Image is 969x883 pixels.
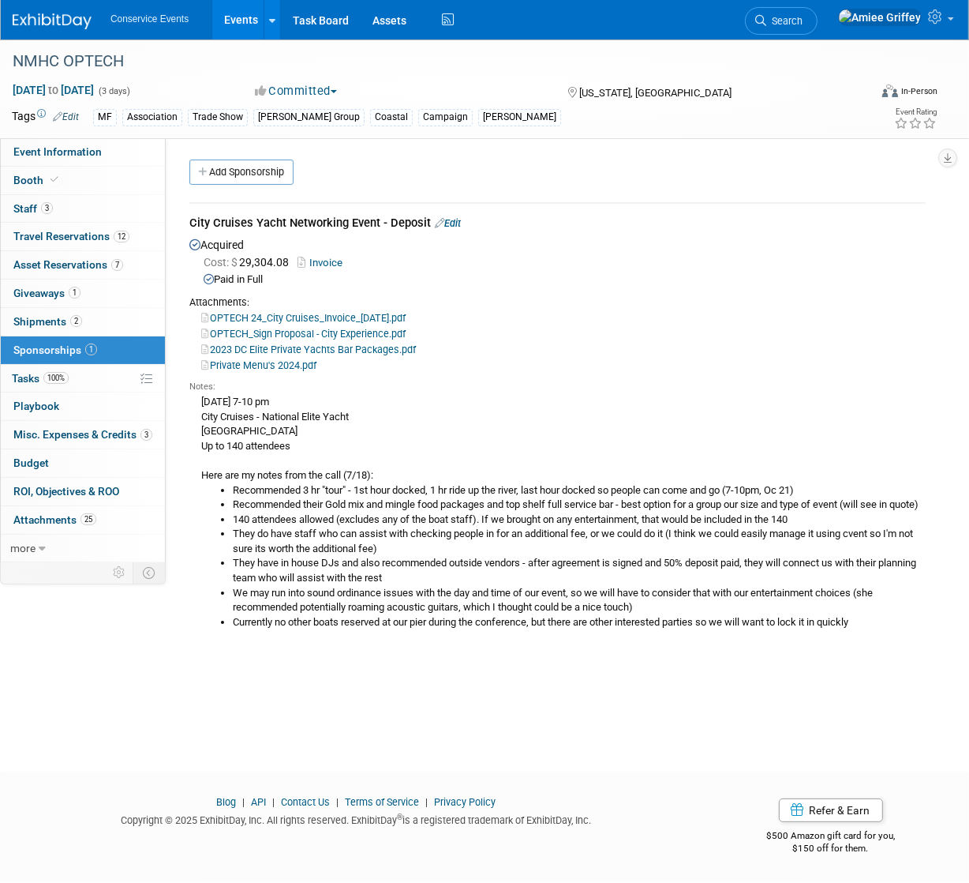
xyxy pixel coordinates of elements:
[13,13,92,29] img: ExhibitDay
[122,109,182,126] div: Association
[724,842,937,855] div: $150 off for them.
[779,798,883,822] a: Refer & Earn
[900,85,937,97] div: In-Person
[249,83,343,100] button: Committed
[201,344,416,355] a: 2023 DC Elite Private Yachts Bar Packages.pdf
[41,202,53,214] span: 3
[204,256,295,269] span: 29,304.08
[201,359,316,371] a: Private Menu's 2024.pdf
[332,796,342,808] span: |
[51,175,58,184] i: Booth reservation complete
[12,83,95,97] span: [DATE] [DATE]
[1,251,165,279] a: Asset Reservations7
[13,485,119,498] span: ROI, Objectives & ROO
[838,9,922,26] img: Amiee Griffey
[201,328,406,340] a: OPTECH_Sign Proposal - City Experience.pdf
[13,344,97,356] span: Sponsorships
[251,796,266,808] a: API
[216,796,236,808] a: Blog
[1,138,165,166] a: Event Information
[13,202,53,215] span: Staff
[46,84,61,96] span: to
[397,813,402,821] sup: ®
[12,810,700,828] div: Copyright © 2025 ExhibitDay, Inc. All rights reserved. ExhibitDay is a registered trademark of Ex...
[53,111,79,122] a: Edit
[434,796,496,808] a: Privacy Policy
[1,421,165,449] a: Misc. Expenses & Credits3
[370,109,413,126] div: Coastal
[1,449,165,477] a: Budget
[281,796,330,808] a: Contact Us
[13,287,80,299] span: Giveaways
[13,174,62,186] span: Booth
[13,258,123,271] span: Asset Reservations
[7,47,859,76] div: NMHC OPTECH
[13,457,49,469] span: Budget
[894,108,937,116] div: Event Rating
[478,109,561,126] div: [PERSON_NAME]
[233,556,926,585] li: They have in house DJs and also recommended outside vendors - after agreement is signed and 50% d...
[13,230,129,242] span: Travel Reservations
[268,796,279,808] span: |
[201,312,406,324] a: OPTECH 24_City Cruises_Invoice_[DATE].pdf
[579,87,731,99] span: [US_STATE], [GEOGRAPHIC_DATA]
[189,215,926,235] div: City Cruises Yacht Networking Event - Deposit
[233,527,926,556] li: They do have staff who can assist with checking people in for an additional fee, or we could do i...
[1,280,165,307] a: Giveaways1
[85,344,97,355] span: 1
[43,372,69,384] span: 100%
[13,428,152,441] span: Misc. Expenses & Credits
[13,513,96,526] span: Attachments
[1,308,165,336] a: Shipments2
[93,109,117,126] div: MF
[803,82,938,106] div: Event Format
[233,498,926,513] li: Recommended their Gold mix and mingle food packages and top shelf full service bar - best option ...
[724,819,937,855] div: $500 Amazon gift card for you,
[766,15,803,27] span: Search
[13,315,82,328] span: Shipments
[1,365,165,393] a: Tasks100%
[204,256,239,269] span: Cost: $
[1,506,165,534] a: Attachments25
[418,109,473,126] div: Campaign
[189,235,926,642] div: Acquired
[189,393,926,630] div: [DATE] 7-10 pm City Cruises - National Elite Yacht [GEOGRAPHIC_DATA] Up to 140 attendees Here are...
[233,483,926,498] li: Recommended 3 hr "tour" - 1st hour docked, 1 hr ride up the river, last hour docked so people can...
[882,85,898,97] img: Format-Inperson.png
[97,86,130,96] span: (3 days)
[1,478,165,505] a: ROI, Objectives & ROO
[114,231,129,242] span: 12
[1,195,165,223] a: Staff3
[233,513,926,528] li: 140 attendees allowed (excludes any of the boat staff). If we brought on any entertainment, that ...
[189,381,926,393] div: Notes:
[1,223,165,250] a: Travel Reservations12
[10,542,36,554] span: more
[204,272,926,287] div: Paid in Full
[189,295,926,310] div: Attachments:
[238,796,249,808] span: |
[297,257,349,269] a: Invoice
[80,513,96,525] span: 25
[13,400,59,412] span: Playbook
[1,336,165,364] a: Sponsorships1
[188,109,248,126] div: Trade Show
[745,7,817,35] a: Search
[110,13,189,24] span: Conservice Events
[70,315,82,327] span: 2
[421,796,432,808] span: |
[12,108,79,126] td: Tags
[140,429,152,441] span: 3
[233,615,926,630] li: Currently no other boats reserved at our pier during the conference, but there are other interest...
[111,259,123,271] span: 7
[12,372,69,385] span: Tasks
[345,796,419,808] a: Terms of Service
[189,160,294,185] a: Add Sponsorship
[13,145,102,158] span: Event Information
[233,586,926,615] li: We may run into sound ordinance issues with the day and time of our event, so we will have to con...
[253,109,365,126] div: [PERSON_NAME] Group
[69,287,80,299] span: 1
[435,217,461,229] a: Edit
[1,167,165,194] a: Booth
[1,535,165,562] a: more
[1,393,165,420] a: Playbook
